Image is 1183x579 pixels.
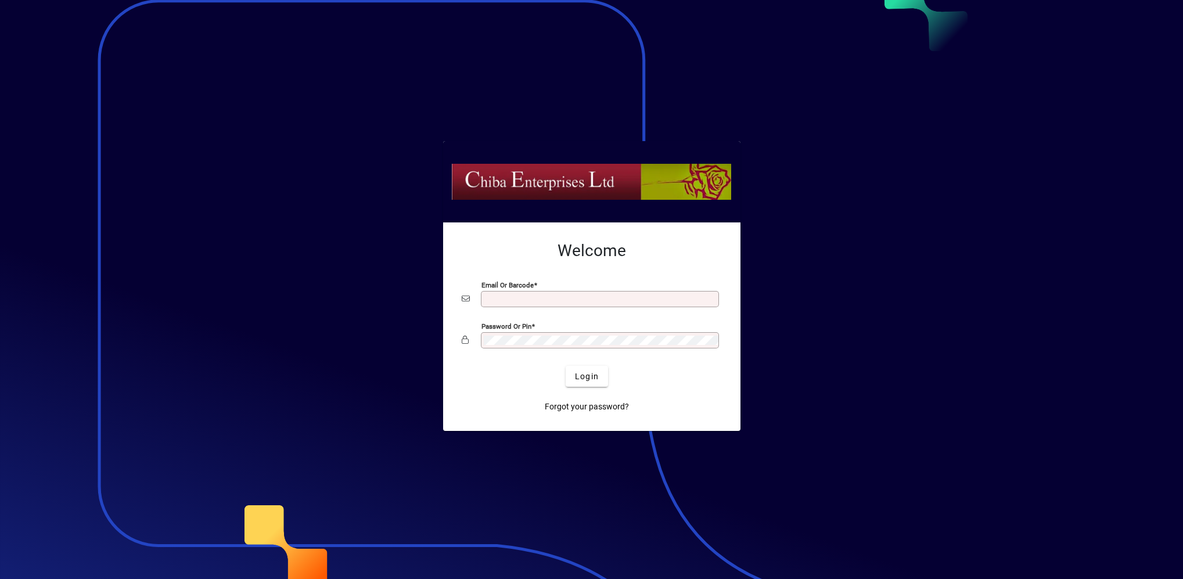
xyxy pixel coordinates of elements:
[566,366,608,387] button: Login
[545,401,629,413] span: Forgot your password?
[575,371,599,383] span: Login
[540,396,634,417] a: Forgot your password?
[481,281,534,289] mat-label: Email or Barcode
[481,322,531,330] mat-label: Password or Pin
[462,241,722,261] h2: Welcome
